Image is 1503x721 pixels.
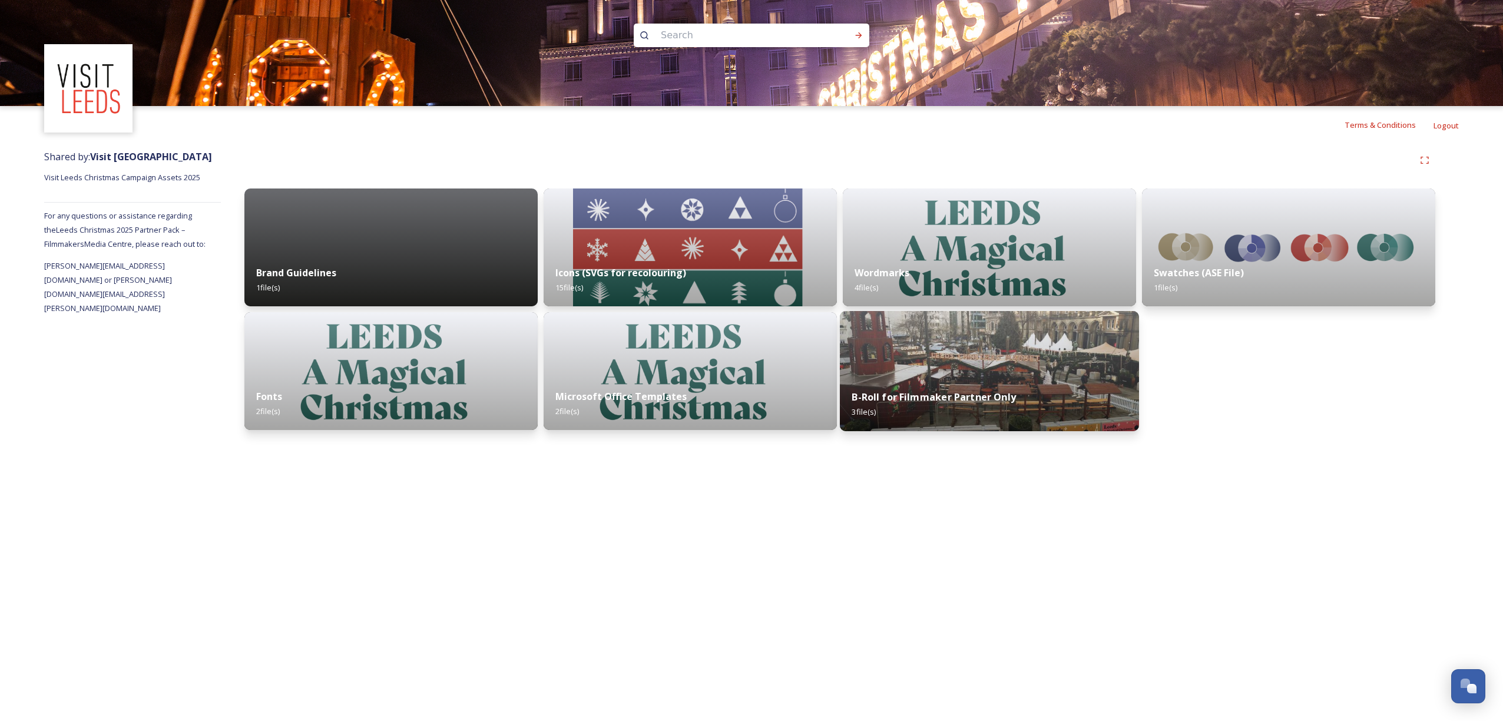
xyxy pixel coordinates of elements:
[855,266,909,279] strong: Wordmarks
[44,210,206,249] span: For any questions or assistance regarding the Leeds Christmas 2025 Partner Pack – Filmmakers Medi...
[46,46,131,131] img: download%20(3).png
[1434,120,1459,131] span: Logout
[655,22,816,48] input: Search
[44,172,200,183] span: Visit Leeds Christmas Campaign Assets 2025
[1154,266,1244,279] strong: Swatches (ASE File)
[244,312,538,430] img: 8d573fa8-04df-4604-a1e0-01bf91b0694b.jpg
[544,312,837,430] img: 8d573fa8-04df-4604-a1e0-01bf91b0694b.jpg
[256,390,282,403] strong: Fonts
[840,311,1139,431] img: 2c17de5e-8224-4910-b067-0e38a88d409c.jpg
[256,406,280,416] span: 2 file(s)
[555,282,583,293] span: 15 file(s)
[1142,188,1435,306] img: 44ebdd97-c03b-4b09-80e2-641fcc486b9e.jpg
[555,406,579,416] span: 2 file(s)
[555,266,686,279] strong: Icons (SVGs for recolouring)
[1451,669,1485,703] button: Open Chat
[1345,120,1416,130] span: Terms & Conditions
[1154,282,1177,293] span: 1 file(s)
[256,282,280,293] span: 1 file(s)
[555,390,687,403] strong: Microsoft Office Templates
[852,406,876,417] span: 3 file(s)
[44,150,212,163] span: Shared by:
[90,150,212,163] strong: Visit [GEOGRAPHIC_DATA]
[855,282,878,293] span: 4 file(s)
[44,260,172,313] span: [PERSON_NAME][EMAIL_ADDRESS][DOMAIN_NAME] or [PERSON_NAME][DOMAIN_NAME][EMAIL_ADDRESS][PERSON_NAM...
[843,188,1136,306] img: 8d573fa8-04df-4604-a1e0-01bf91b0694b.jpg
[852,391,1015,404] strong: B-Roll for Filmmaker Partner Only
[1345,118,1434,132] a: Terms & Conditions
[256,266,336,279] strong: Brand Guidelines
[544,188,837,306] img: e40fcdcf-c378-4ba9-a762-2f07f3a58024.jpg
